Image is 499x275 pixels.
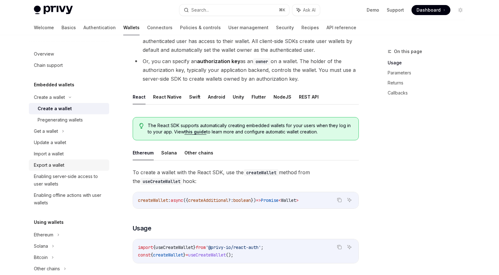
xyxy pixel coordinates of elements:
[34,150,64,158] div: Import a wallet
[140,178,183,185] code: useCreateWallet
[139,123,144,129] svg: Tip
[189,89,200,104] button: Swift
[153,89,182,104] button: React Native
[29,159,109,171] a: Export a wallet
[34,173,105,188] div: Enabling server-side access to user wallets
[34,254,48,261] div: Bitcoin
[34,231,53,239] div: Ethereum
[206,245,261,250] span: '@privy-io/react-auth'
[455,5,465,15] button: Toggle dark mode
[151,252,153,258] span: {
[148,122,352,135] span: The React SDK supports automatically creating embedded wallets for your users when they log in to...
[29,190,109,208] a: Enabling offline actions with user wallets
[387,7,404,13] a: Support
[326,20,356,35] a: API reference
[299,89,319,104] button: REST API
[186,252,188,258] span: =
[301,20,319,35] a: Recipes
[184,129,206,135] a: this guide
[133,28,359,54] li: To create a user wallet, specify a as an owner of the wallet. This ensures only the authenticated...
[261,197,279,203] span: Promise
[153,245,156,250] span: {
[188,197,228,203] span: createAdditional
[196,245,206,250] span: from
[183,252,186,258] span: }
[193,245,196,250] span: }
[34,161,64,169] div: Export a wallet
[29,60,109,71] a: Chain support
[147,20,173,35] a: Connectors
[29,114,109,126] a: Pregenerating wallets
[191,6,209,14] div: Search...
[156,245,193,250] span: useCreateWallet
[273,89,291,104] button: NodeJS
[83,20,116,35] a: Authentication
[335,196,343,204] button: Copy the contents from the code block
[345,196,353,204] button: Ask AI
[276,20,294,35] a: Security
[417,7,441,13] span: Dashboard
[34,127,58,135] div: Get a wallet
[388,88,470,98] a: Callbacks
[133,168,359,186] span: To create a wallet with the React SDK, use the method from the hook:
[29,137,109,148] a: Update a wallet
[34,81,74,89] h5: Embedded wallets
[29,171,109,190] a: Enabling server-side access to user wallets
[34,265,60,272] div: Other chains
[133,224,151,233] span: Usage
[153,252,183,258] span: createWallet
[29,103,109,114] a: Create a wallet
[34,62,63,69] div: Chain support
[256,197,261,203] span: =>
[138,252,151,258] span: const
[34,20,54,35] a: Welcome
[188,252,226,258] span: useCreateWallet
[228,197,233,203] span: ?:
[161,145,177,160] button: Solana
[388,68,470,78] a: Parameters
[261,245,263,250] span: ;
[345,243,353,251] button: Ask AI
[38,116,83,124] div: Pregenerating wallets
[138,197,168,203] span: createWallet
[279,8,285,13] span: ⌘ K
[34,6,73,14] img: light logo
[184,145,213,160] button: Other chains
[34,50,54,58] div: Overview
[233,89,244,104] button: Unity
[138,245,153,250] span: import
[61,20,76,35] a: Basics
[296,197,299,203] span: >
[226,252,233,258] span: ();
[133,89,146,104] button: React
[388,58,470,68] a: Usage
[29,148,109,159] a: Import a wallet
[123,20,140,35] a: Wallets
[179,4,289,16] button: Search...⌘K
[292,4,320,16] button: Ask AI
[228,20,268,35] a: User management
[335,243,343,251] button: Copy the contents from the code block
[388,78,470,88] a: Returns
[281,197,296,203] span: Wallet
[411,5,450,15] a: Dashboard
[38,105,72,112] div: Create a wallet
[244,169,279,176] code: createWallet
[34,242,48,250] div: Solana
[197,58,240,64] strong: authorization key
[279,197,281,203] span: <
[183,197,188,203] span: ({
[171,197,183,203] span: async
[180,20,221,35] a: Policies & controls
[208,89,225,104] button: Android
[34,191,105,207] div: Enabling offline actions with user wallets
[34,94,65,101] div: Create a wallet
[34,139,66,146] div: Update a wallet
[303,7,316,13] span: Ask AI
[394,48,422,55] span: On this page
[233,197,251,203] span: boolean
[168,197,171,203] span: :
[29,48,109,60] a: Overview
[34,218,64,226] h5: Using wallets
[367,7,379,13] a: Demo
